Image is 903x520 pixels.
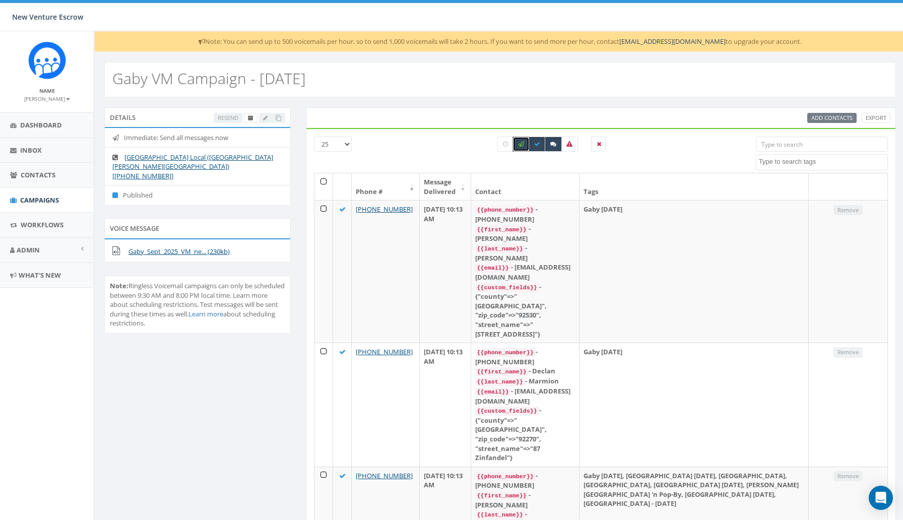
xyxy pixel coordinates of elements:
[12,12,83,22] span: New Venture Escrow
[475,377,525,386] code: {{last_name}}
[475,263,575,282] div: - [EMAIL_ADDRESS][DOMAIN_NAME]
[28,41,66,79] img: Rally_Corp_Icon_1.png
[21,170,55,179] span: Contacts
[529,137,546,152] label: Delivered
[104,218,291,238] div: Voice Message
[591,137,606,152] label: Removed
[579,173,809,200] th: Tags
[475,386,575,406] div: - [EMAIL_ADDRESS][DOMAIN_NAME]
[475,367,529,376] code: {{first_name}}
[248,114,253,121] span: Archive Campaign
[110,281,128,290] b: Note:
[545,137,562,152] label: Replied
[475,243,575,263] div: - [PERSON_NAME]
[475,491,529,500] code: {{first_name}}
[475,387,511,397] code: {{email}}
[475,366,575,376] div: - Declan
[420,173,471,200] th: Message Delivered: activate to sort column ascending
[24,95,70,102] small: [PERSON_NAME]
[475,264,511,273] code: {{email}}
[475,490,575,509] div: - [PERSON_NAME]
[112,192,123,199] i: Published
[475,283,539,292] code: {{custom_fields}}
[356,347,413,356] a: [PHONE_NUMBER]
[475,224,575,243] div: - [PERSON_NAME]
[862,113,890,123] a: Export
[19,271,61,280] span: What's New
[352,173,420,200] th: Phone #: activate to sort column ascending
[475,206,536,215] code: {{phone_number}}
[475,376,575,386] div: - Marmion
[471,173,580,200] th: Contact
[112,70,306,87] h2: Gaby VM Campaign - [DATE]
[21,220,63,229] span: Workflows
[579,200,809,343] td: Gaby [DATE]
[475,282,575,339] div: - {"county"=>"[GEOGRAPHIC_DATA]", "zip_code"=>"92530", "street_name"=>"[STREET_ADDRESS]"}
[475,510,525,519] code: {{last_name}}
[475,244,525,253] code: {{last_name}}
[105,128,290,148] li: Immediate: Send all messages now
[128,247,230,256] a: Gaby_Sept_2025_VM_ne... (230kb)
[112,135,124,141] i: Immediate: Send all messages now
[619,37,726,46] a: [EMAIL_ADDRESS][DOMAIN_NAME]
[20,120,62,129] span: Dashboard
[356,205,413,214] a: [PHONE_NUMBER]
[475,406,575,463] div: - {"county"=>"[GEOGRAPHIC_DATA]", "zip_code"=>"92270", "street_name"=>"87 Zinfandel"}
[497,137,513,152] label: Pending
[561,137,578,152] label: Bounced
[475,347,575,366] div: - [PHONE_NUMBER]
[475,225,529,234] code: {{first_name}}
[420,343,471,467] td: [DATE] 10:13 AM
[356,471,413,480] a: [PHONE_NUMBER]
[475,407,539,416] code: {{custom_fields}}
[20,196,59,205] span: Campaigns
[24,94,70,103] a: [PERSON_NAME]
[112,153,273,180] a: [GEOGRAPHIC_DATA] Local ([GEOGRAPHIC_DATA][PERSON_NAME][GEOGRAPHIC_DATA]) [[PHONE_NUMBER]]
[475,471,575,490] div: - [PHONE_NUMBER]
[104,107,291,127] div: Details
[869,486,893,510] div: Open Intercom Messenger
[188,309,223,318] a: Learn more
[475,472,536,481] code: {{phone_number}}
[420,200,471,343] td: [DATE] 10:13 AM
[475,348,536,357] code: {{phone_number}}
[579,343,809,467] td: Gaby [DATE]
[110,281,285,328] span: Ringless Voicemail campaigns can only be scheduled between 9:30 AM and 8:00 PM local time. Learn ...
[105,185,290,205] li: Published
[20,146,42,155] span: Inbox
[17,245,40,254] span: Admin
[759,157,887,166] textarea: Search
[756,137,888,152] input: Type to search
[475,205,575,224] div: - [PHONE_NUMBER]
[39,87,55,94] small: Name
[512,137,530,152] label: Sending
